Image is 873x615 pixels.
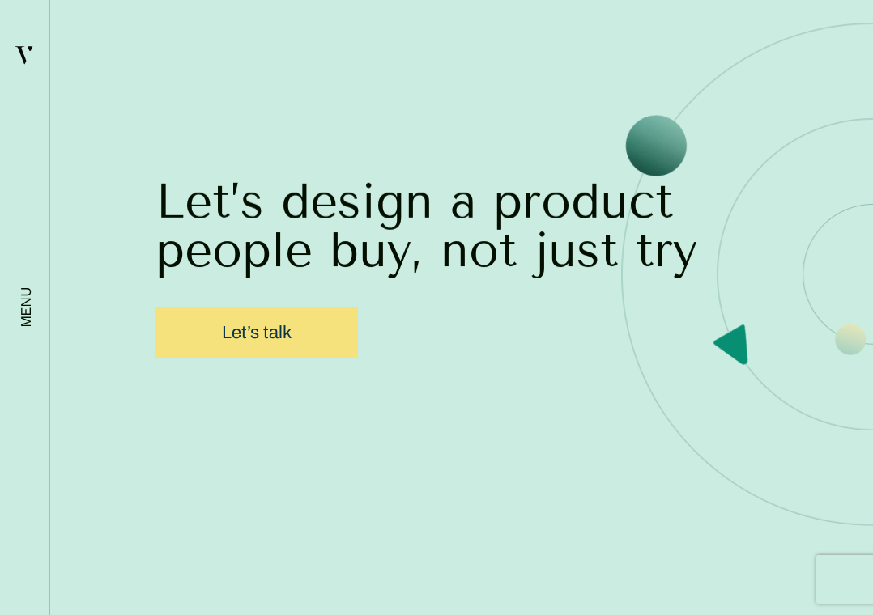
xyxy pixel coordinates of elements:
span: people [155,226,313,274]
span: just [534,226,619,274]
a: Let’s talk [155,307,358,358]
span: try [636,226,697,274]
span: design [281,177,433,226]
span: product [493,177,674,226]
em: menu [18,287,34,329]
span: Let’s [155,177,264,226]
span: buy, [330,226,424,274]
span: not [441,226,517,274]
span: a [450,177,476,226]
